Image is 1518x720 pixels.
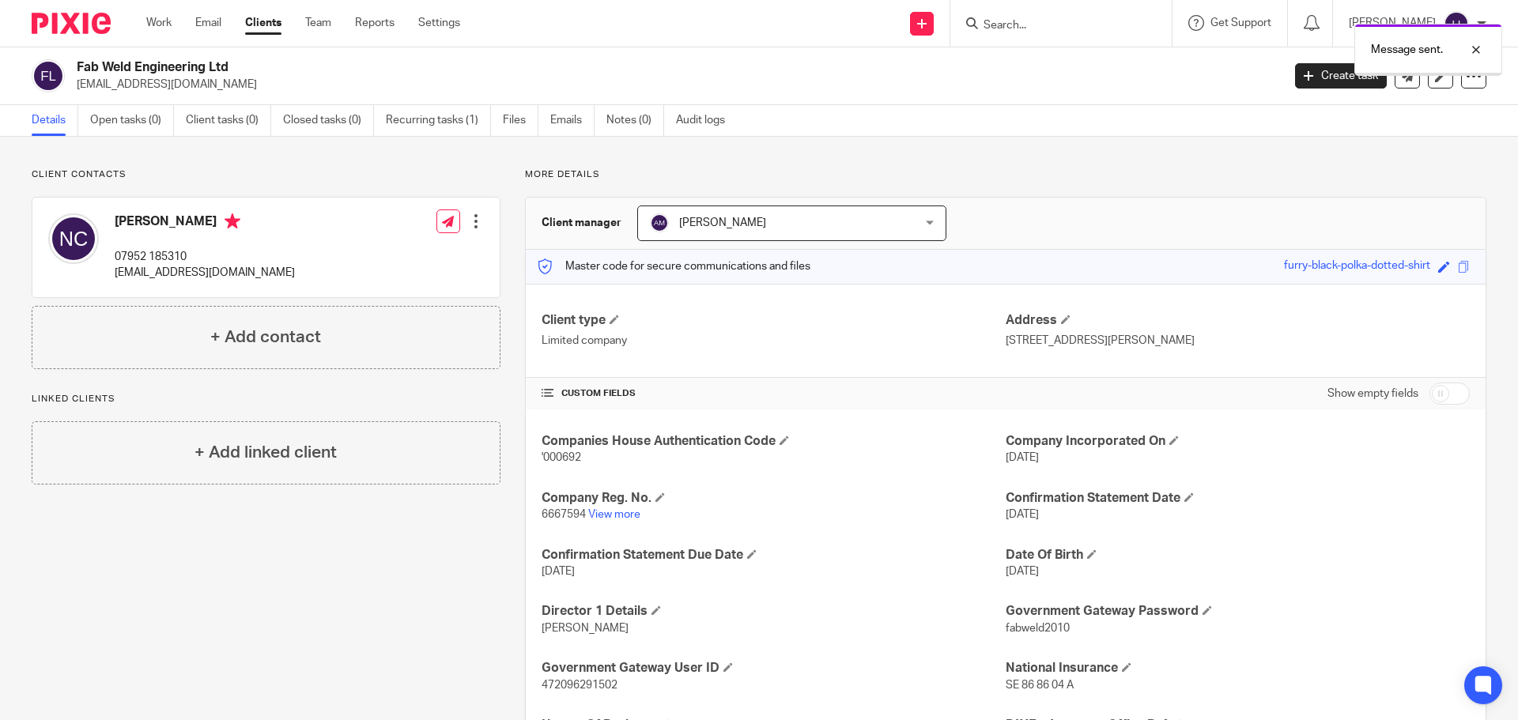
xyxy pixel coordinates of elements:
p: More details [525,168,1486,181]
p: Linked clients [32,393,500,405]
h4: Government Gateway User ID [542,660,1006,677]
span: 6667594 [542,509,586,520]
p: 07952 185310 [115,249,295,265]
h4: Government Gateway Password [1006,603,1470,620]
span: 472096291502 [542,680,617,691]
h4: Company Incorporated On [1006,433,1470,450]
h4: Client type [542,312,1006,329]
a: Emails [550,105,595,136]
a: Reports [355,15,395,31]
h4: Confirmation Statement Due Date [542,547,1006,564]
h4: [PERSON_NAME] [115,213,295,233]
p: Client contacts [32,168,500,181]
label: Show empty fields [1327,386,1418,401]
span: '000692 [542,452,581,463]
a: Email [195,15,221,31]
a: Settings [418,15,460,31]
img: svg%3E [32,59,65,92]
img: Pixie [32,13,111,34]
h4: + Add contact [210,325,321,349]
span: [PERSON_NAME] [542,623,629,634]
span: [DATE] [542,566,575,577]
a: Recurring tasks (1) [386,105,491,136]
h4: Director 1 Details [542,603,1006,620]
p: [EMAIL_ADDRESS][DOMAIN_NAME] [77,77,1271,92]
h4: Address [1006,312,1470,329]
img: svg%3E [650,213,669,232]
a: Team [305,15,331,31]
h3: Client manager [542,215,621,231]
span: SE 86 86 04 A [1006,680,1074,691]
span: [DATE] [1006,452,1039,463]
p: [STREET_ADDRESS][PERSON_NAME] [1006,333,1470,349]
a: View more [588,509,640,520]
p: Master code for secure communications and files [538,258,810,274]
span: [DATE] [1006,509,1039,520]
h4: Date Of Birth [1006,547,1470,564]
h4: CUSTOM FIELDS [542,387,1006,400]
a: Details [32,105,78,136]
a: Audit logs [676,105,737,136]
a: Clients [245,15,281,31]
a: Notes (0) [606,105,664,136]
p: [EMAIL_ADDRESS][DOMAIN_NAME] [115,265,295,281]
span: [DATE] [1006,566,1039,577]
div: furry-black-polka-dotted-shirt [1284,258,1430,276]
i: Primary [225,213,240,229]
a: Open tasks (0) [90,105,174,136]
span: [PERSON_NAME] [679,217,766,228]
h2: Fab Weld Engineering Ltd [77,59,1033,76]
h4: Companies House Authentication Code [542,433,1006,450]
a: Files [503,105,538,136]
a: Create task [1295,63,1387,89]
h4: Company Reg. No. [542,490,1006,507]
img: svg%3E [1444,11,1469,36]
a: Closed tasks (0) [283,105,374,136]
h4: + Add linked client [194,440,337,465]
img: svg%3E [48,213,99,264]
span: fabweld2010 [1006,623,1070,634]
h4: National Insurance [1006,660,1470,677]
p: Message sent. [1371,42,1443,58]
h4: Confirmation Statement Date [1006,490,1470,507]
p: Limited company [542,333,1006,349]
a: Work [146,15,172,31]
a: Client tasks (0) [186,105,271,136]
